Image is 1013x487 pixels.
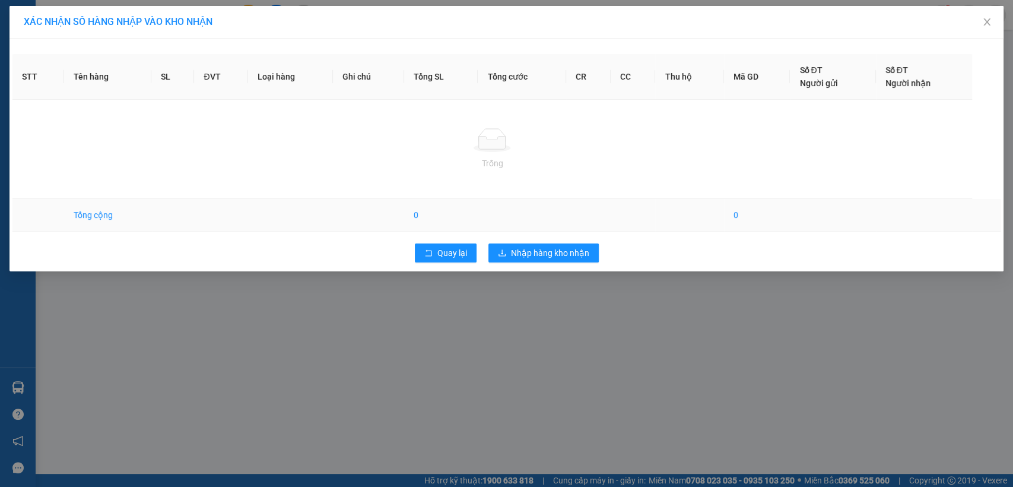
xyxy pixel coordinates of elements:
button: rollbackQuay lại [415,243,477,263]
th: Tổng cước [478,54,566,100]
button: downloadNhập hàng kho nhận [488,243,599,263]
th: STT [12,54,64,100]
th: Thu hộ [655,54,724,100]
td: Tổng cộng [64,199,151,232]
td: 0 [404,199,478,232]
th: Loại hàng [248,54,333,100]
td: 0 [724,199,790,232]
th: Tên hàng [64,54,151,100]
th: CC [611,54,655,100]
th: CR [566,54,611,100]
span: XÁC NHẬN SỐ HÀNG NHẬP VÀO KHO NHẬN [24,16,212,27]
span: Nhập hàng kho nhận [511,246,589,260]
span: rollback [424,249,433,258]
span: close [982,17,992,27]
span: Số ĐT [885,65,908,75]
th: ĐVT [194,54,247,100]
th: Mã GD [724,54,790,100]
span: Số ĐT [799,65,822,75]
span: download [498,249,506,258]
span: Quay lại [437,246,467,260]
th: Tổng SL [404,54,478,100]
th: Ghi chú [333,54,404,100]
span: Người nhận [885,78,931,88]
th: SL [151,54,194,100]
button: Close [970,6,1004,39]
span: Người gửi [799,78,837,88]
div: Trống [22,157,963,170]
